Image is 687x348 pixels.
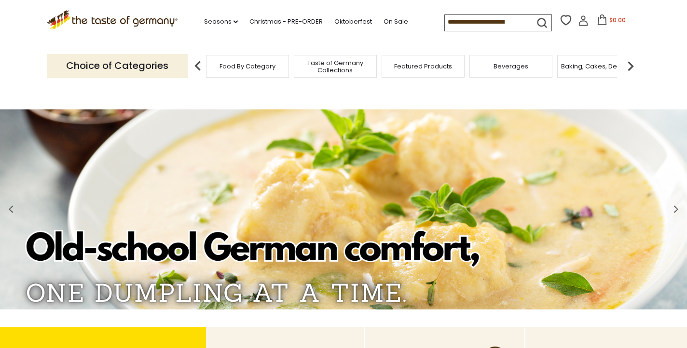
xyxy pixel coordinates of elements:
[394,63,452,70] a: Featured Products
[47,54,188,78] p: Choice of Categories
[621,56,640,76] img: next arrow
[494,63,528,70] a: Beverages
[204,16,238,27] a: Seasons
[609,16,626,24] span: $0.00
[384,16,408,27] a: On Sale
[220,63,275,70] a: Food By Category
[297,59,374,74] a: Taste of Germany Collections
[188,56,207,76] img: previous arrow
[249,16,323,27] a: Christmas - PRE-ORDER
[561,63,636,70] a: Baking, Cakes, Desserts
[334,16,372,27] a: Oktoberfest
[591,14,632,29] button: $0.00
